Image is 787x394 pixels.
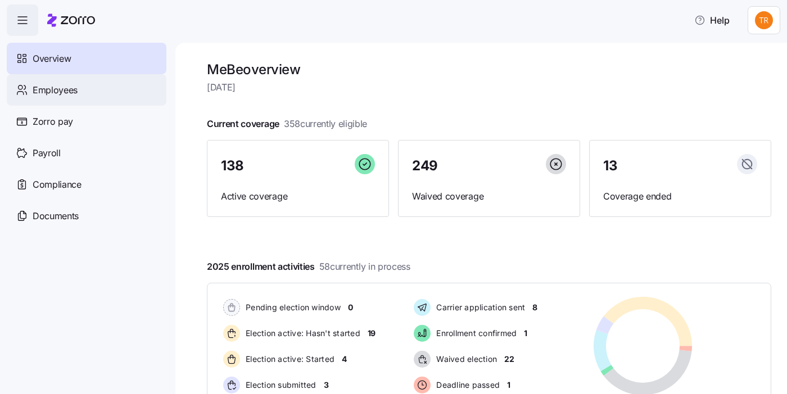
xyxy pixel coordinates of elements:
[7,137,166,169] a: Payroll
[755,11,773,29] img: 9f08772f748d173b6a631cba1b0c6066
[33,146,61,160] span: Payroll
[33,52,71,66] span: Overview
[694,13,730,27] span: Help
[242,328,360,339] span: Election active: Hasn't started
[433,379,500,391] span: Deadline passed
[207,61,771,78] h1: MeBe overview
[433,302,525,313] span: Carrier application sent
[33,115,73,129] span: Zorro pay
[504,354,514,365] span: 22
[221,159,244,173] span: 138
[221,189,375,203] span: Active coverage
[242,354,334,365] span: Election active: Started
[507,379,510,391] span: 1
[603,159,617,173] span: 13
[433,354,497,365] span: Waived election
[368,328,376,339] span: 19
[603,189,757,203] span: Coverage ended
[324,379,329,391] span: 3
[7,200,166,232] a: Documents
[242,379,316,391] span: Election submitted
[7,43,166,74] a: Overview
[7,106,166,137] a: Zorro pay
[207,80,771,94] span: [DATE]
[33,83,78,97] span: Employees
[685,9,739,31] button: Help
[319,260,410,274] span: 58 currently in process
[342,354,347,365] span: 4
[207,117,367,131] span: Current coverage
[33,178,82,192] span: Compliance
[433,328,517,339] span: Enrollment confirmed
[524,328,527,339] span: 1
[242,302,341,313] span: Pending election window
[7,74,166,106] a: Employees
[7,169,166,200] a: Compliance
[532,302,537,313] span: 8
[284,117,367,131] span: 358 currently eligible
[348,302,353,313] span: 0
[207,260,410,274] span: 2025 enrollment activities
[412,159,438,173] span: 249
[33,209,79,223] span: Documents
[412,189,566,203] span: Waived coverage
